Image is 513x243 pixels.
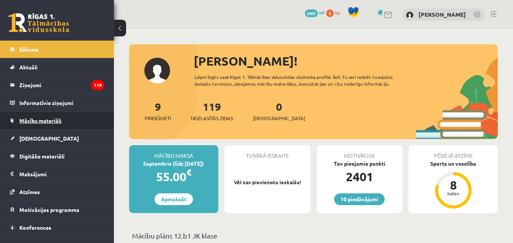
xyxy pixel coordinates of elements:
div: balles [442,191,465,196]
img: Anna Bukovska [406,11,414,19]
a: Rīgas 1. Tālmācības vidusskola [8,13,69,32]
span: Konferences [19,224,51,231]
i: 119 [91,80,104,90]
a: 9Priekšmeti [145,100,171,122]
a: 2401 mP [305,9,325,16]
span: Sākums [19,46,39,53]
span: € [186,167,191,178]
a: Sports un veselība 8 balles [409,160,498,210]
a: Informatīvie ziņojumi [10,94,104,111]
div: Motivācija [317,145,403,160]
div: Laipni lūgts savā Rīgas 1. Tālmācības vidusskolas skolnieka profilā. Šeit Tu vari redzēt tuvojošo... [194,74,416,87]
a: [DEMOGRAPHIC_DATA] [10,130,104,147]
a: Atzīmes [10,183,104,201]
a: Maksājumi [10,165,104,183]
a: 0[DEMOGRAPHIC_DATA] [253,100,305,122]
a: Konferences [10,219,104,236]
span: Mācību materiāli [19,117,62,124]
div: Tev pieejamie punkti [317,160,403,168]
a: 10 piedāvājumi [334,193,385,205]
span: Aktuāli [19,64,38,71]
a: Aktuāli [10,58,104,76]
span: [DEMOGRAPHIC_DATA] [19,135,79,142]
legend: Maksājumi [19,165,104,183]
div: 8 [442,179,465,191]
div: 2401 [317,168,403,186]
span: xp [335,9,340,16]
a: Motivācijas programma [10,201,104,218]
div: [PERSON_NAME]! [194,52,498,70]
div: Sports un veselība [409,160,498,168]
legend: Ziņojumi [19,76,104,94]
a: 0 xp [326,9,344,16]
a: 119Neizlasītās ziņas [191,100,233,122]
a: Sākums [10,41,104,58]
span: Atzīmes [19,188,40,195]
p: Vēl nav pievienotu ieskaišu! [228,179,307,186]
span: Priekšmeti [145,114,171,122]
span: 0 [326,9,334,17]
a: Ziņojumi119 [10,76,104,94]
a: Digitālie materiāli [10,147,104,165]
span: mP [319,9,325,16]
span: Digitālie materiāli [19,153,65,160]
p: Mācību plāns 12.b1 JK klase [132,230,495,241]
span: Neizlasītās ziņas [191,114,233,122]
a: Mācību materiāli [10,112,104,129]
a: Apmaksāt [155,193,193,205]
a: [PERSON_NAME] [418,11,466,18]
div: 55.00 [129,168,218,186]
span: 2401 [305,9,318,17]
div: Tuvākā ieskaite [224,145,311,160]
span: Motivācijas programma [19,206,79,213]
legend: Informatīvie ziņojumi [19,94,104,111]
div: Pēdējā atzīme [409,145,498,160]
div: Mācību maksa [129,145,218,160]
span: [DEMOGRAPHIC_DATA] [253,114,305,122]
div: Septembris (līdz [DATE]) [129,160,218,168]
